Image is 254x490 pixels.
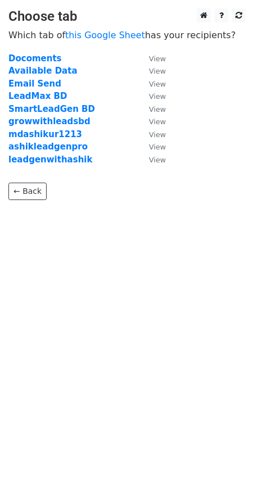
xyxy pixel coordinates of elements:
a: View [138,66,166,76]
a: ashikleadgenpro [8,142,88,152]
a: View [138,116,166,126]
a: leadgenwithashik [8,155,92,165]
a: growwithleadsbd [8,116,90,126]
small: View [149,143,166,151]
a: View [138,91,166,101]
a: View [138,79,166,89]
small: View [149,55,166,63]
a: LeadMax BD [8,91,67,101]
small: View [149,80,166,88]
a: this Google Sheet [65,30,145,40]
small: View [149,156,166,164]
a: View [138,129,166,139]
a: View [138,104,166,114]
a: mdashikur1213 [8,129,82,139]
small: View [149,105,166,114]
a: Email Send [8,79,61,89]
small: View [149,92,166,101]
a: View [138,155,166,165]
small: View [149,67,166,75]
a: ← Back [8,183,47,200]
a: View [138,53,166,63]
a: Available Data [8,66,78,76]
small: View [149,130,166,139]
h3: Choose tab [8,8,246,25]
small: View [149,117,166,126]
a: Docoments [8,53,62,63]
p: Which tab of has your recipients? [8,29,246,41]
a: View [138,142,166,152]
a: SmartLeadGen BD [8,104,95,114]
